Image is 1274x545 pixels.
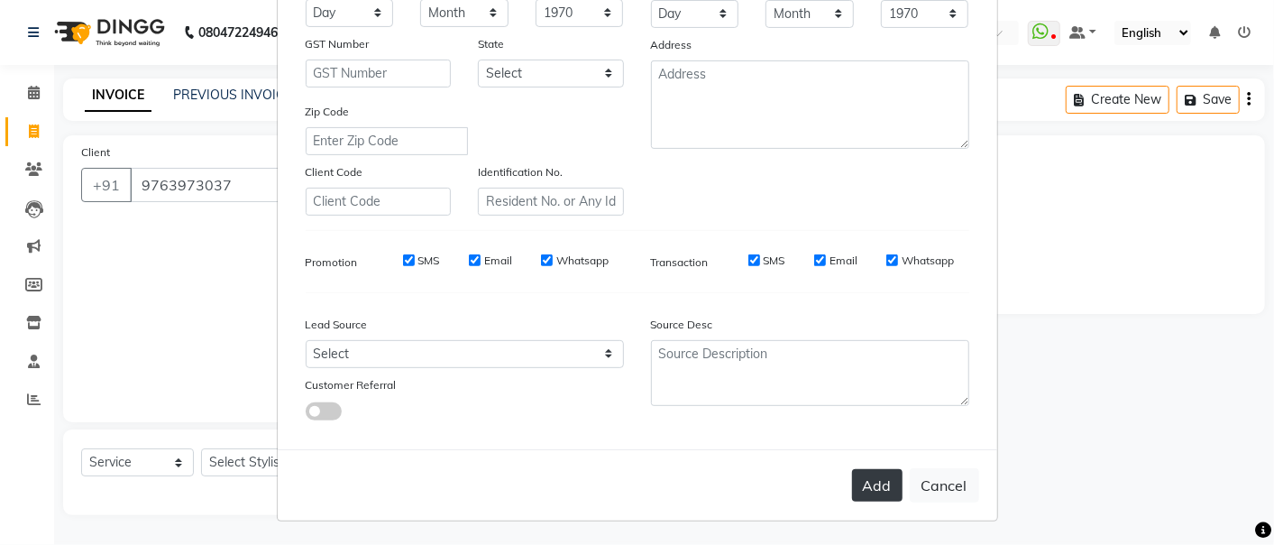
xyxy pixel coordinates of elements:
input: Client Code [306,188,452,216]
input: GST Number [306,60,452,88]
button: Add [852,469,903,502]
label: Promotion [306,254,358,271]
label: SMS [418,253,440,269]
label: Whatsapp [556,253,609,269]
label: Email [829,253,857,269]
label: Client Code [306,164,363,180]
label: Lead Source [306,317,368,333]
label: Identification No. [478,164,563,180]
label: Zip Code [306,104,350,120]
label: SMS [764,253,785,269]
label: Transaction [651,254,709,271]
label: State [478,36,504,52]
label: Whatsapp [902,253,954,269]
label: Address [651,37,692,53]
label: Source Desc [651,317,713,333]
label: Email [484,253,512,269]
button: Cancel [910,468,979,503]
input: Resident No. or Any Id [478,188,624,216]
input: Enter Zip Code [306,127,468,155]
label: GST Number [306,36,370,52]
label: Customer Referral [306,377,397,393]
